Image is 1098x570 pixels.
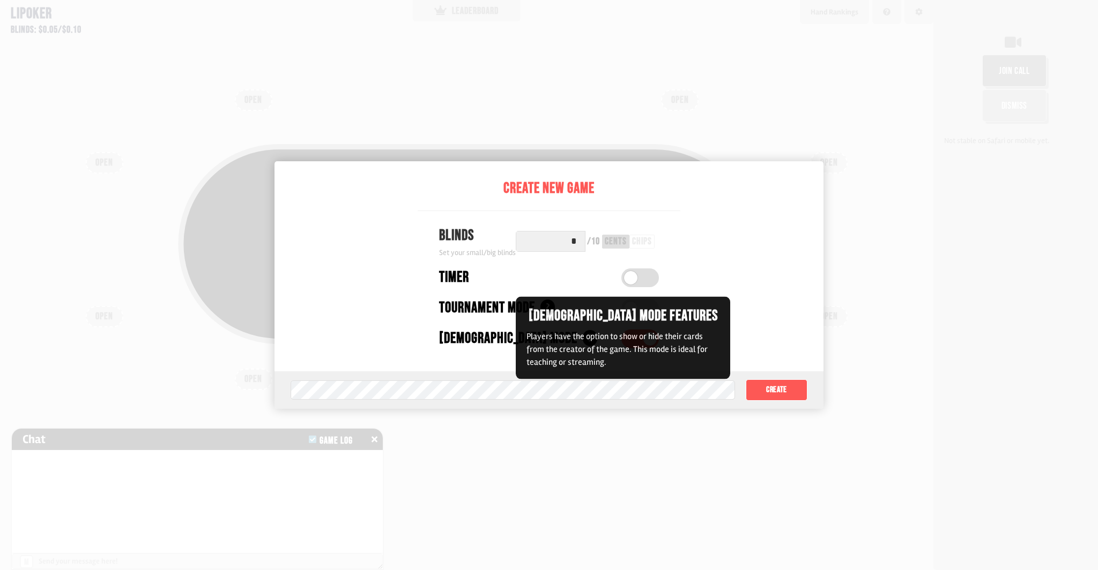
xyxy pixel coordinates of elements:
div: Tournament Mode [439,297,535,319]
div: Players have the option to show or hide their cards from the creator of the game. This mode is id... [526,330,719,369]
div: cents [605,237,627,246]
div: Blinds [439,224,516,247]
div: [DEMOGRAPHIC_DATA] Mode Features [524,305,722,327]
div: Set your small/big blinds [439,247,516,258]
div: Timer [439,266,469,289]
div: chips [632,237,652,246]
div: [DEMOGRAPHIC_DATA] Mode [439,327,577,350]
div: / 10 [587,237,600,246]
div: Create New Game [418,177,680,200]
button: Create [746,379,807,401]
